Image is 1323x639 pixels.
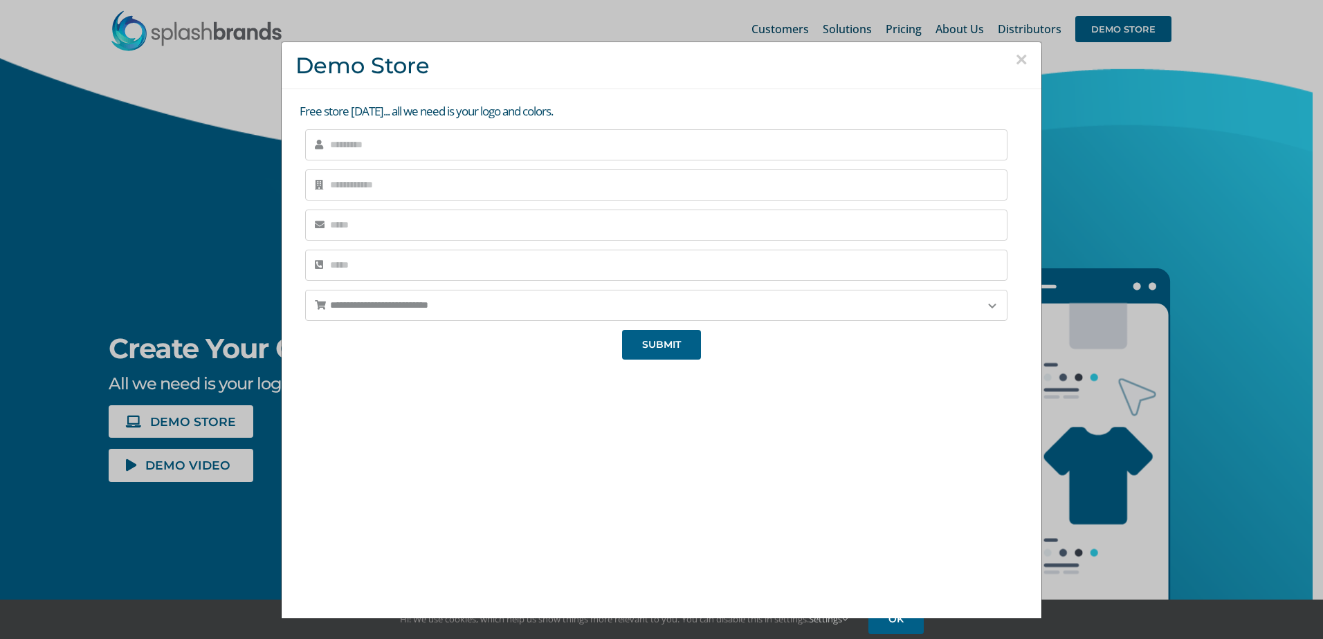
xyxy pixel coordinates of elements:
iframe: SplashBrands Demo Store Overview [434,370,889,626]
span: SUBMIT [642,339,681,351]
h3: Demo Store [295,53,1028,78]
p: Free store [DATE]... all we need is your logo and colors. [300,103,1028,120]
button: Close [1015,49,1028,70]
button: SUBMIT [622,330,701,360]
